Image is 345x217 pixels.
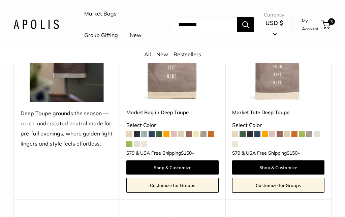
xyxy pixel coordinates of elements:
[21,109,113,149] div: Deep Taupe grounds the season — a rich, understated neutral made for pre-fall evenings, where gol...
[232,150,240,156] span: $79
[264,18,284,39] button: USD $
[173,18,237,32] input: Search...
[232,109,324,117] a: Market Tote Deep Taupe
[328,19,335,25] span: 3
[126,161,219,175] a: Shop & Customize
[232,178,324,193] a: Customize for Groups
[156,51,168,58] a: New
[130,31,142,41] a: New
[181,150,192,156] span: $150
[126,121,219,131] div: Select Color
[322,21,330,29] a: 3
[287,150,297,156] span: $150
[237,18,254,32] button: Search
[265,20,283,27] span: USD $
[232,121,324,131] div: Select Color
[232,161,324,175] a: Shop & Customize
[242,151,300,156] span: & USA Free Shipping +
[302,17,319,33] a: My Account
[264,10,284,20] span: Currency
[144,51,151,58] a: All
[136,151,194,156] span: & USA Free Shipping +
[174,51,201,58] a: Bestsellers
[126,109,219,117] a: Market Bag in Deep Taupe
[13,20,59,30] img: Apolis
[126,178,219,193] a: Customize for Groups
[126,150,134,156] span: $79
[84,9,117,19] a: Market Bags
[84,31,118,41] a: Group Gifting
